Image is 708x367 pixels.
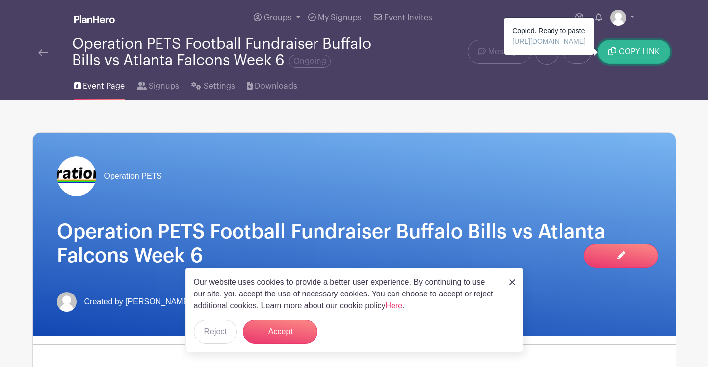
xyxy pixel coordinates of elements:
[243,320,317,344] button: Accept
[509,279,515,285] img: close_button-5f87c8562297e5c2d7936805f587ecaba9071eb48480494691a3f1689db116b3.svg
[318,14,362,22] span: My Signups
[149,80,179,92] span: Signups
[289,55,331,68] span: Ongoing
[204,80,235,92] span: Settings
[84,296,191,308] span: Created by [PERSON_NAME]
[194,276,499,312] p: Our website uses cookies to provide a better user experience. By continuing to use our site, you ...
[57,220,652,268] h1: Operation PETS Football Fundraiser Buffalo Bills vs Atlanta Falcons Week 6
[137,69,179,100] a: Signups
[255,80,297,92] span: Downloads
[247,69,297,100] a: Downloads
[72,36,394,69] div: Operation PETS Football Fundraiser Buffalo Bills vs Atlanta Falcons Week 6
[384,14,432,22] span: Event Invites
[38,49,48,56] img: back-arrow-29a5d9b10d5bd6ae65dc969a981735edf675c4d7a1fe02e03b50dbd4ba3cdb55.svg
[74,15,115,23] img: logo_white-6c42ec7e38ccf1d336a20a19083b03d10ae64f83f12c07503d8b9e83406b4c7d.svg
[619,48,660,56] span: COPY LINK
[468,40,531,64] a: Message
[598,40,670,64] button: COPY LINK
[610,10,626,26] img: default-ce2991bfa6775e67f084385cd625a349d9dcbb7a52a09fb2fda1e96e2d18dcdb.png
[194,320,237,344] button: Reject
[57,292,77,312] img: default-ce2991bfa6775e67f084385cd625a349d9dcbb7a52a09fb2fda1e96e2d18dcdb.png
[488,46,521,58] span: Message
[191,69,235,100] a: Settings
[504,18,594,55] div: Copied. Ready to paste
[74,69,125,100] a: Event Page
[57,156,96,196] img: logo%20reduced%20for%20Plan%20Hero.jpg
[386,301,403,310] a: Here
[83,80,125,92] span: Event Page
[264,14,292,22] span: Groups
[104,170,162,182] span: Operation PETS
[512,37,586,45] span: [URL][DOMAIN_NAME]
